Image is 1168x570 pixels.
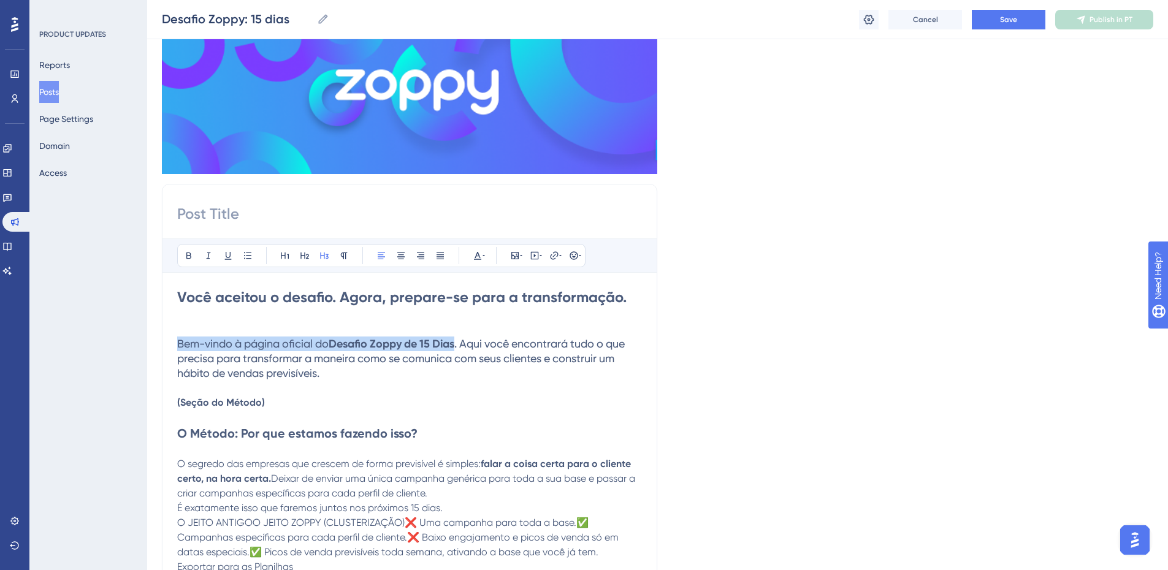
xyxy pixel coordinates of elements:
[888,10,962,29] button: Cancel
[972,10,1045,29] button: Save
[177,397,265,408] strong: (Seção do Método)
[1090,15,1132,25] span: Publish in PT
[39,54,70,76] button: Reports
[39,162,67,184] button: Access
[329,337,454,351] strong: Desafio Zoppy de 15 Dias
[177,337,627,379] span: . Aqui você encontrará tudo o que precisa para transformar a maneira como se comunica com seus cl...
[1116,522,1153,558] iframe: UserGuiding AI Assistant Launcher
[39,81,59,103] button: Posts
[1055,10,1153,29] button: Publish in PT
[39,29,106,39] div: PRODUCT UPDATES
[177,204,642,224] input: Post Title
[162,10,657,174] img: file-1757687812276.png
[177,502,443,514] span: É exatamente isso que faremos juntos nos próximos 15 dias.
[913,15,938,25] span: Cancel
[177,426,418,441] strong: O Método: Por que estamos fazendo isso?
[162,10,312,28] input: Post Name
[177,458,481,469] span: O segredo das empresas que crescem de forma previsível é simples:
[177,473,638,499] span: Deixar de enviar uma única campanha genérica para toda a sua base e passar a criar campanhas espe...
[29,3,77,18] span: Need Help?
[39,108,93,130] button: Page Settings
[39,135,70,157] button: Domain
[177,458,633,484] strong: falar a coisa certa para o cliente certo, na hora certa.
[177,288,627,306] strong: Você aceitou o desafio. Agora, prepare-se para a transformação.
[177,337,329,350] span: Bem-vindo à página oficial do
[177,517,621,558] span: O JEITO ANTIGOO JEITO ZOPPY (CLUSTERIZAÇÃO)❌ Uma campanha para toda a base.✅ Campanhas específica...
[1000,15,1017,25] span: Save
